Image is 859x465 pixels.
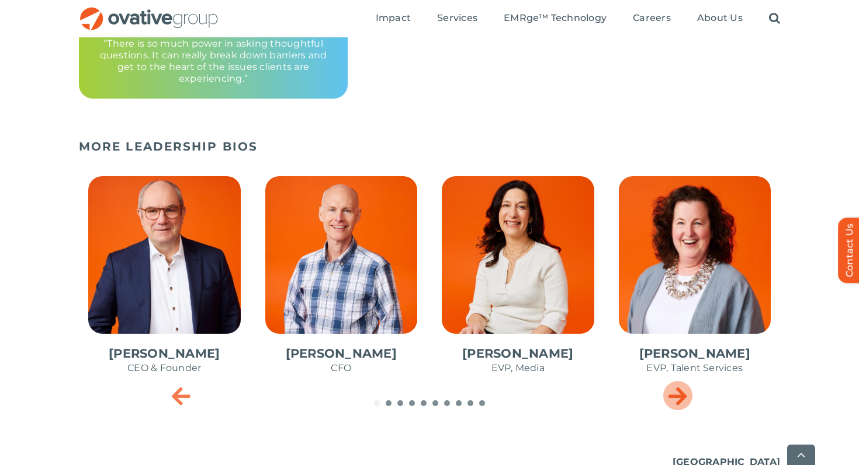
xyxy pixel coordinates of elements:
a: Services [437,12,477,25]
div: 1 / 10 [79,167,250,396]
span: Go to slide 1 [374,400,380,406]
h5: MORE LEADERSHIP BIOS [79,139,780,153]
span: Go to slide 3 [397,400,403,406]
span: Go to slide 7 [444,400,450,406]
a: Impact [376,12,411,25]
span: Go to slide 8 [456,400,462,406]
a: OG_Full_horizontal_RGB [79,6,219,17]
span: Go to slide 10 [479,400,485,406]
div: 3 / 10 [432,167,604,396]
div: 2 / 10 [256,167,427,396]
a: Search [769,12,780,25]
span: Go to slide 5 [421,400,427,406]
div: Previous slide [167,381,196,410]
span: Go to slide 9 [467,400,473,406]
span: About Us [697,12,743,24]
div: 4 / 10 [609,167,781,396]
span: EMRge™ Technology [504,12,607,24]
p: “There is so much power in asking thoughtful questions. It can really break down barriers and get... [93,38,334,85]
a: Careers [633,12,671,25]
span: Impact [376,12,411,24]
span: Services [437,12,477,24]
span: Careers [633,12,671,24]
span: Go to slide 6 [432,400,438,406]
div: Next slide [663,381,692,410]
a: EMRge™ Technology [504,12,607,25]
a: About Us [697,12,743,25]
span: Go to slide 4 [409,400,415,406]
span: Go to slide 2 [386,400,392,406]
